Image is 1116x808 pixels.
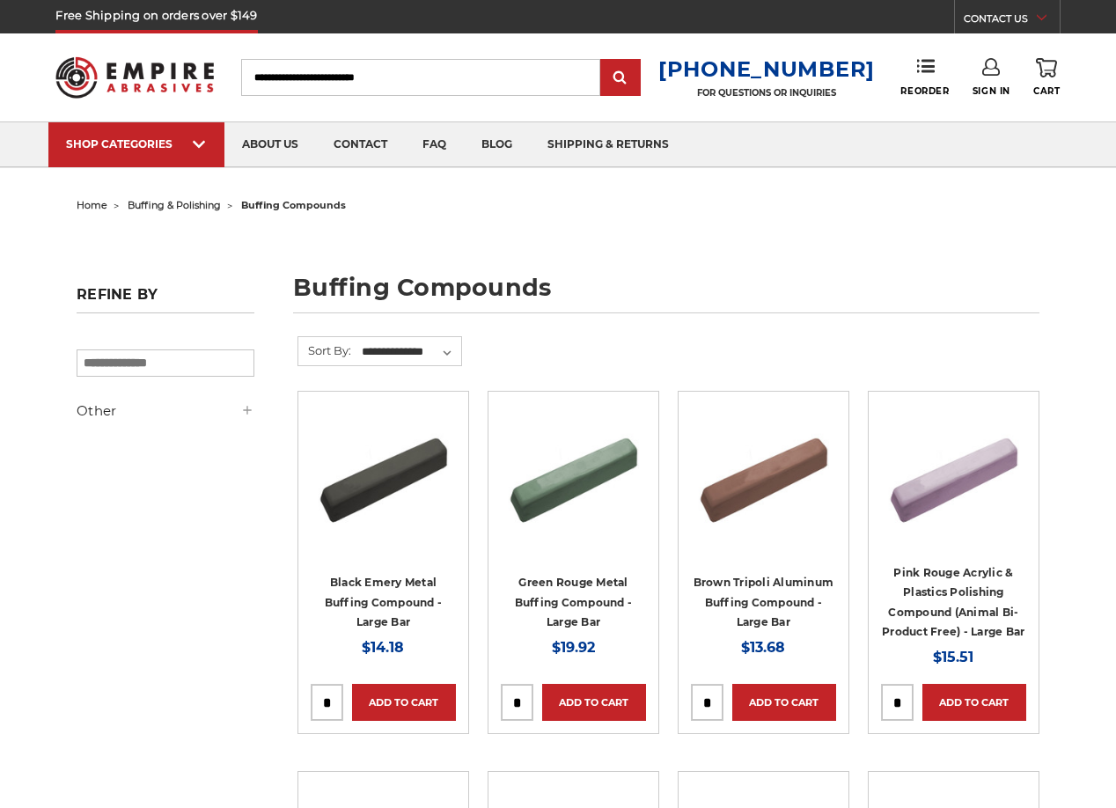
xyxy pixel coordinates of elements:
a: Pink Plastic Polishing Compound [881,404,1026,549]
img: Brown Tripoli Aluminum Buffing Compound [693,404,833,545]
a: Brown Tripoli Aluminum Buffing Compound [691,404,836,549]
a: home [77,199,107,211]
a: shipping & returns [530,122,686,167]
a: Green Rouge Metal Buffing Compound - Large Bar [515,576,633,628]
span: Cart [1033,85,1060,97]
a: about us [224,122,316,167]
img: Green Rouge Aluminum Buffing Compound [503,404,643,545]
span: buffing compounds [241,199,346,211]
span: $19.92 [552,639,595,656]
a: buffing & polishing [128,199,221,211]
a: Black Emery Metal Buffing Compound - Large Bar [325,576,443,628]
a: Add to Cart [352,684,456,721]
span: Sign In [973,85,1010,97]
a: Pink Rouge Acrylic & Plastics Polishing Compound (Animal Bi-Product Free) - Large Bar [882,566,1024,639]
span: $14.18 [362,639,404,656]
a: Add to Cart [542,684,646,721]
a: Cart [1033,58,1060,97]
a: CONTACT US [964,9,1060,33]
h5: Refine by [77,286,254,313]
select: Sort By: [359,339,461,365]
a: faq [405,122,464,167]
span: Reorder [900,85,949,97]
a: Add to Cart [732,684,836,721]
a: Black Stainless Steel Buffing Compound [311,404,456,549]
a: blog [464,122,530,167]
span: $13.68 [741,639,785,656]
h1: buffing compounds [293,275,1039,313]
img: Pink Plastic Polishing Compound [883,404,1024,545]
span: $15.51 [933,649,973,665]
a: Reorder [900,58,949,96]
a: contact [316,122,405,167]
img: Black Stainless Steel Buffing Compound [312,404,453,545]
a: Green Rouge Aluminum Buffing Compound [501,404,646,549]
a: Add to Cart [922,684,1026,721]
p: FOR QUESTIONS OR INQUIRIES [658,87,875,99]
a: Brown Tripoli Aluminum Buffing Compound - Large Bar [694,576,834,628]
label: Sort By: [298,337,351,364]
img: Empire Abrasives [55,47,214,108]
div: SHOP CATEGORIES [66,137,207,151]
input: Submit [603,61,638,96]
h5: Other [77,400,254,422]
a: [PHONE_NUMBER] [658,56,875,82]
